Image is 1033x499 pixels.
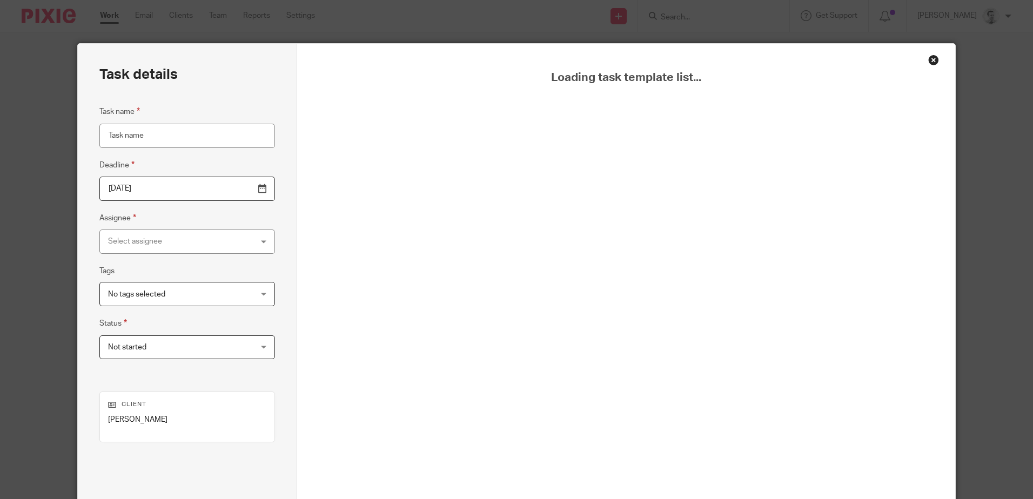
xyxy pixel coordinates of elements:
[324,71,928,85] span: Loading task template list...
[99,177,275,201] input: Pick a date
[99,212,136,224] label: Assignee
[99,317,127,329] label: Status
[99,65,178,84] h2: Task details
[108,343,146,351] span: Not started
[99,105,140,118] label: Task name
[108,230,241,253] div: Select assignee
[99,124,275,148] input: Task name
[108,400,266,409] p: Client
[928,55,939,65] div: Close this dialog window
[108,414,266,425] p: [PERSON_NAME]
[108,291,165,298] span: No tags selected
[99,266,115,277] label: Tags
[99,159,135,171] label: Deadline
